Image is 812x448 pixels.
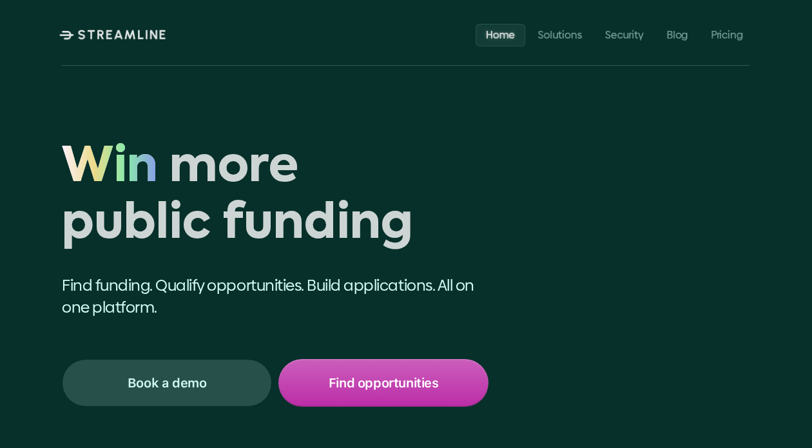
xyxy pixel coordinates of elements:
[701,23,753,46] a: Pricing
[538,28,582,41] p: Solutions
[78,27,167,43] p: STREAMLINE
[62,140,158,197] span: Win
[62,140,488,255] h1: Win more public funding
[605,28,643,41] p: Security
[486,28,515,41] p: Home
[329,375,439,391] p: Find opportunities
[128,375,207,391] p: Book a demo
[278,359,488,407] a: Find opportunities
[476,23,525,46] a: Home
[657,23,699,46] a: Blog
[711,28,742,41] p: Pricing
[595,23,653,46] a: Security
[62,275,488,318] p: Find funding. Qualify opportunities. Build applications. All on one platform.
[59,27,167,43] a: STREAMLINE
[62,359,272,407] a: Book a demo
[667,28,688,41] p: Blog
